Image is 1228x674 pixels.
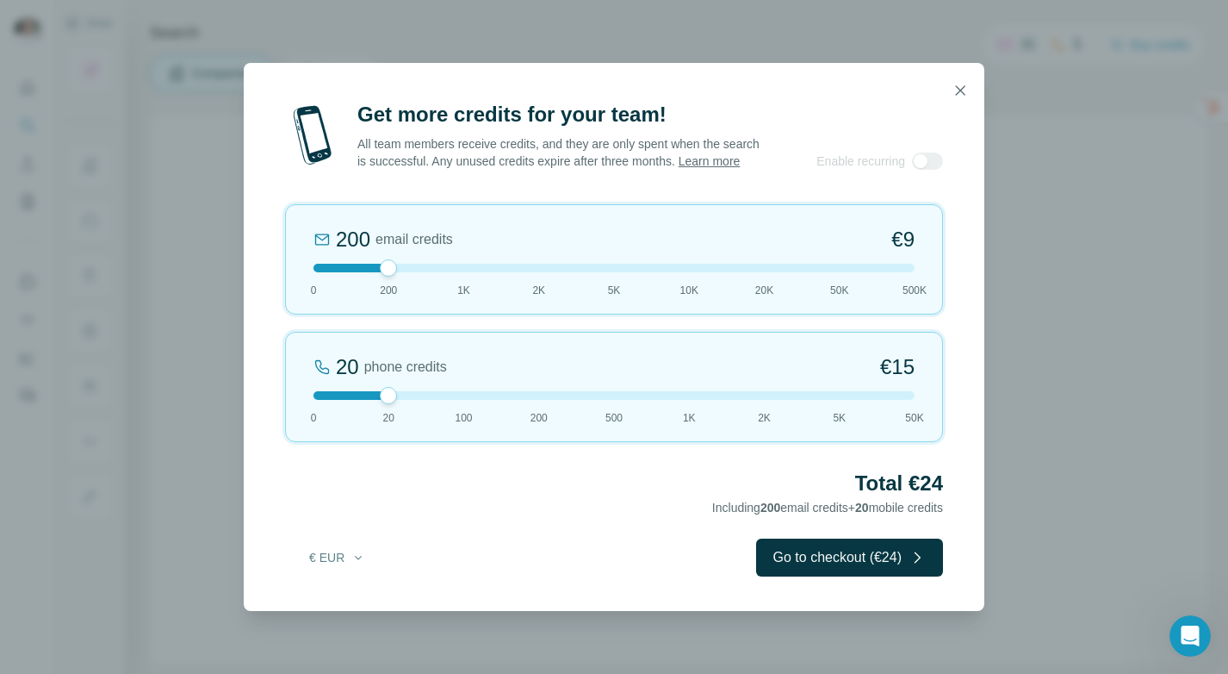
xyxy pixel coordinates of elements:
[605,410,623,426] span: 500
[380,283,397,298] span: 200
[34,210,310,240] p: How can we help?
[375,229,453,250] span: email credits
[833,410,846,426] span: 5K
[35,466,309,501] button: View status page
[683,410,696,426] span: 1K
[1169,615,1211,657] iframe: Intercom live chat
[756,539,943,577] button: Go to checkout (€24)
[457,283,470,298] span: 1K
[184,28,219,62] img: Profile image for Myles
[18,287,326,351] div: Profile image for AurélieHi there, I wanted to share Surfe’s referral program with you! Check it ...
[35,276,309,294] div: Recent message
[34,122,310,210] p: Hi [EMAIL_ADDRESS][DOMAIN_NAME] 👋
[34,33,51,60] img: logo
[830,283,848,298] span: 50K
[35,375,309,393] h2: Status Surfe
[712,501,943,515] span: Including email credits + mobile credits
[100,559,159,571] span: Messages
[680,283,698,298] span: 10K
[311,283,317,298] span: 0
[758,410,771,426] span: 2K
[755,283,773,298] span: 20K
[17,261,327,352] div: Recent messageProfile image for AurélieHi there, I wanted to share Surfe’s referral program with ...
[23,559,62,571] span: Home
[217,28,251,62] img: Profile image for Aurélie
[172,515,258,584] button: News
[288,559,315,571] span: Help
[891,226,915,253] span: €9
[816,153,905,170] span: Enable recurring
[258,515,344,584] button: Help
[35,441,309,459] div: All services are online
[679,154,741,168] a: Learn more
[383,410,394,426] span: 20
[250,28,284,62] img: Profile image for Christian
[855,501,869,515] span: 20
[364,357,447,378] span: phone credits
[336,226,370,253] div: 200
[608,283,621,298] span: 5K
[760,501,780,515] span: 200
[357,135,761,170] p: All team members receive credits, and they are only spent when the search is successful. Any unus...
[285,470,943,497] h2: Total €24
[905,410,923,426] span: 50K
[199,559,232,571] span: News
[532,283,545,298] span: 2K
[285,101,340,170] img: mobile-phone
[902,283,927,298] span: 500K
[880,353,915,381] span: €15
[296,28,327,59] div: Close
[77,319,177,337] div: [PERSON_NAME]
[455,410,472,426] span: 100
[35,302,70,336] img: Profile image for Aurélie
[86,515,172,584] button: Messages
[311,410,317,426] span: 0
[530,410,548,426] span: 200
[336,353,359,381] div: 20
[297,542,377,573] button: € EUR
[180,319,240,337] div: • 10m ago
